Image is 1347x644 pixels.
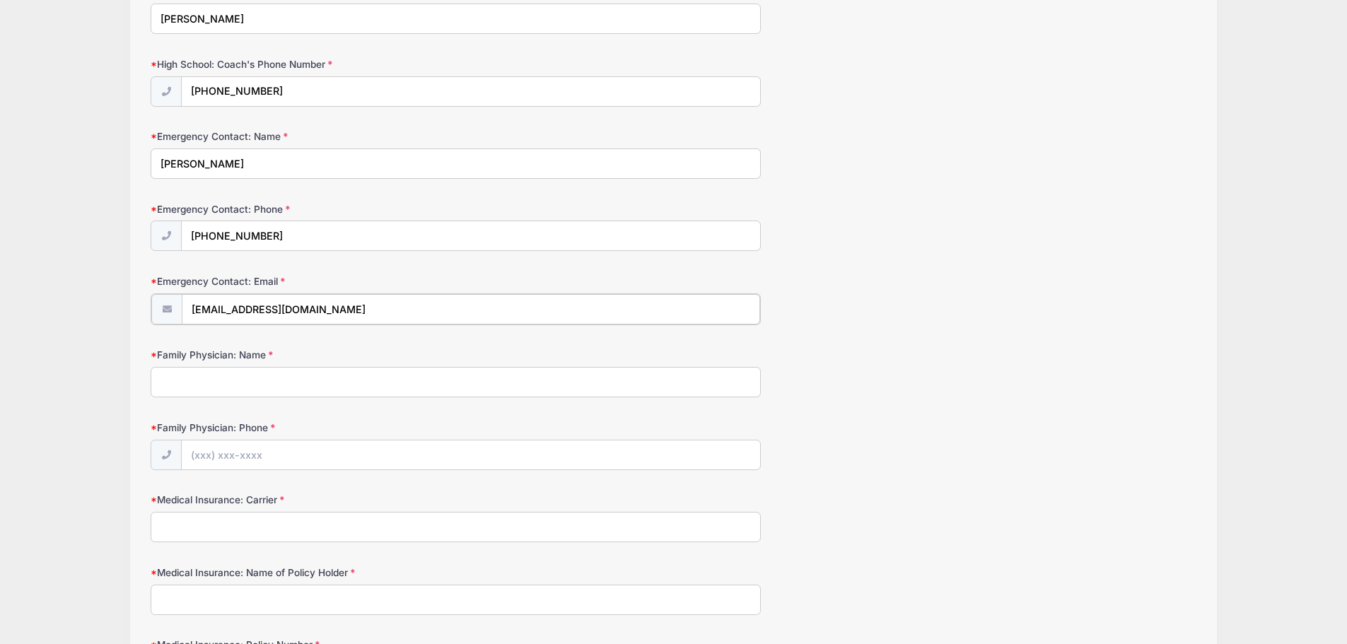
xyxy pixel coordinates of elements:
label: Family Physician: Phone [151,421,499,435]
input: (xxx) xxx-xxxx [181,221,761,251]
label: Medical Insurance: Name of Policy Holder [151,566,499,580]
input: email@email.com [182,294,760,324]
input: (xxx) xxx-xxxx [181,76,761,107]
input: (xxx) xxx-xxxx [181,440,761,470]
label: Medical Insurance: Carrier [151,493,499,507]
label: High School: Coach's Phone Number [151,57,499,71]
label: Emergency Contact: Email [151,274,499,288]
label: Family Physician: Name [151,348,499,362]
label: Emergency Contact: Phone [151,202,499,216]
label: Emergency Contact: Name [151,129,499,144]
